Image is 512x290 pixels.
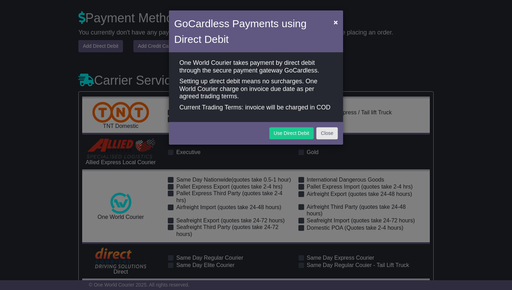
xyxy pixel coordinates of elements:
button: Use Direct Debit [269,127,314,139]
button: Close [316,127,338,139]
span: Current Trading Terms: invoice will be charged in COD [179,104,331,111]
button: Close [330,15,341,29]
p: One World Courier takes payment by direct debit through the secure payment gateway GoCardless. [179,59,333,74]
h4: GoCardless Payments using Direct Debit [174,16,330,47]
span: × [334,18,338,26]
p: Setting up direct debit means no surcharges. One World Courier charge on invoice due date as per ... [179,78,333,100]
